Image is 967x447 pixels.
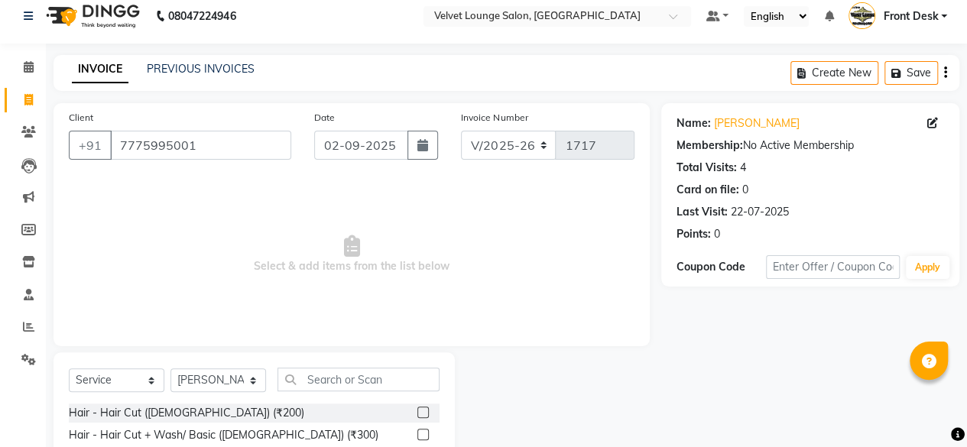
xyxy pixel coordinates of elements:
[277,368,440,391] input: Search or Scan
[69,178,634,331] span: Select & add items from the list below
[677,182,739,198] div: Card on file:
[849,2,875,29] img: Front Desk
[714,226,720,242] div: 0
[677,115,711,131] div: Name:
[731,204,789,220] div: 22-07-2025
[677,226,711,242] div: Points:
[69,427,378,443] div: Hair - Hair Cut + Wash/ Basic ([DEMOGRAPHIC_DATA]) (₹300)
[314,111,335,125] label: Date
[461,111,527,125] label: Invoice Number
[714,115,800,131] a: [PERSON_NAME]
[677,204,728,220] div: Last Visit:
[740,160,746,176] div: 4
[883,8,938,24] span: Front Desk
[677,138,743,154] div: Membership:
[69,405,304,421] div: Hair - Hair Cut ([DEMOGRAPHIC_DATA]) (₹200)
[677,160,737,176] div: Total Visits:
[906,256,949,279] button: Apply
[677,259,766,275] div: Coupon Code
[147,62,255,76] a: PREVIOUS INVOICES
[884,61,938,85] button: Save
[677,138,944,154] div: No Active Membership
[766,255,900,279] input: Enter Offer / Coupon Code
[742,182,748,198] div: 0
[72,56,128,83] a: INVOICE
[69,131,112,160] button: +91
[110,131,291,160] input: Search by Name/Mobile/Email/Code
[69,111,93,125] label: Client
[790,61,878,85] button: Create New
